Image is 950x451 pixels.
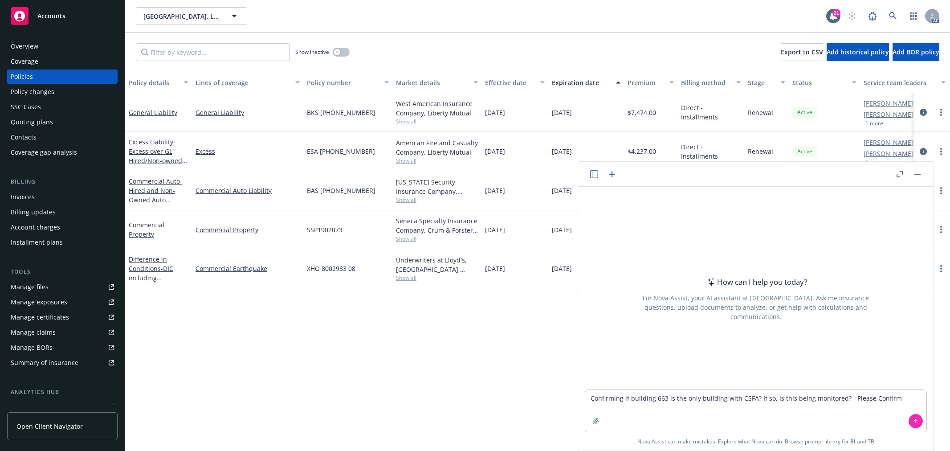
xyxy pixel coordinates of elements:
[11,145,77,160] div: Coverage gap analysis
[485,108,505,117] span: [DATE]
[196,186,300,195] a: Commercial Auto Liability
[303,72,392,93] button: Policy number
[893,48,939,56] span: Add BOR policy
[905,7,922,25] a: Switch app
[893,43,939,61] button: Add BOR policy
[485,264,505,273] span: [DATE]
[307,225,342,234] span: SSP1902073
[143,12,220,21] span: [GEOGRAPHIC_DATA], LLC
[7,340,118,355] a: Manage BORs
[864,138,913,147] a: [PERSON_NAME]
[11,39,38,53] div: Overview
[864,110,913,119] a: [PERSON_NAME]
[7,145,118,160] a: Coverage gap analysis
[11,235,63,250] div: Installment plans
[827,48,889,56] span: Add historical policy
[850,438,856,445] a: BI
[11,356,78,370] div: Summary of insurance
[624,72,677,93] button: Premium
[481,72,548,93] button: Effective date
[864,78,936,87] div: Service team leaders
[485,186,505,195] span: [DATE]
[7,70,118,84] a: Policies
[864,7,881,25] a: Report a Bug
[7,356,118,370] a: Summary of insurance
[860,72,949,93] button: Service team leaders
[11,340,53,355] div: Manage BORs
[37,12,65,20] span: Accounts
[7,295,118,309] a: Manage exposures
[7,4,118,29] a: Accounts
[396,99,478,118] div: West American Insurance Company, Liberty Mutual
[11,130,37,144] div: Contacts
[552,186,572,195] span: [DATE]
[11,280,49,294] div: Manage files
[681,103,741,122] span: Direct - Installments
[748,108,773,117] span: Renewal
[631,293,881,321] div: I'm Nova Assist, your AI assistant at [GEOGRAPHIC_DATA]. Ask me insurance questions, upload docum...
[136,43,290,61] input: Filter by keyword...
[11,70,33,84] div: Policies
[7,267,118,276] div: Tools
[7,220,118,234] a: Account charges
[307,186,375,195] span: BAS [PHONE_NUMBER]
[196,78,290,87] div: Lines of coverage
[582,432,930,451] span: Nova Assist can make mistakes. Explore what Nova can do: Browse prompt library for and
[129,108,177,117] a: General Liability
[628,147,656,156] span: $4,237.00
[125,72,192,93] button: Policy details
[705,276,807,288] div: How can I help you today?
[11,325,56,340] div: Manage claims
[681,78,731,87] div: Billing method
[396,78,468,87] div: Market details
[748,147,773,156] span: Renewal
[552,78,611,87] div: Expiration date
[396,118,478,125] span: Show all
[396,196,478,204] span: Show all
[936,224,946,235] a: more
[307,78,379,87] div: Policy number
[865,160,883,165] button: 1 more
[744,72,789,93] button: Stage
[936,263,946,274] a: more
[864,149,913,158] a: [PERSON_NAME]
[7,177,118,186] div: Billing
[11,205,56,219] div: Billing updates
[396,255,478,274] div: Underwriters at Lloyd's, [GEOGRAPHIC_DATA], [PERSON_NAME] of [GEOGRAPHIC_DATA], Brown & Riding In...
[295,48,329,56] span: Show inactive
[7,388,118,397] div: Analytics hub
[396,235,478,242] span: Show all
[7,130,118,144] a: Contacts
[7,54,118,69] a: Coverage
[7,85,118,99] a: Policy changes
[681,142,741,161] span: Direct - Installments
[129,138,185,174] a: Excess Liability
[884,7,902,25] a: Search
[307,108,375,117] span: BKS [PHONE_NUMBER]
[392,72,481,93] button: Market details
[11,310,69,324] div: Manage certificates
[7,400,118,414] a: Loss summary generator
[628,78,664,87] div: Premium
[7,115,118,129] a: Quoting plans
[396,177,478,196] div: [US_STATE] Security Insurance Company, Liberty Mutual
[781,43,823,61] button: Export to CSV
[485,225,505,234] span: [DATE]
[7,39,118,53] a: Overview
[628,108,656,117] span: $7,474.00
[129,255,188,348] a: Difference in Conditions
[936,185,946,196] a: more
[11,115,53,129] div: Quoting plans
[192,72,303,93] button: Lines of coverage
[748,78,775,87] div: Stage
[868,438,874,445] a: TR
[16,422,83,431] span: Open Client Navigator
[7,100,118,114] a: SSC Cases
[129,177,182,213] a: Commercial Auto
[129,221,164,238] a: Commercial Property
[832,9,840,17] div: 21
[677,72,744,93] button: Billing method
[7,310,118,324] a: Manage certificates
[796,108,814,116] span: Active
[196,264,300,273] a: Commercial Earthquake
